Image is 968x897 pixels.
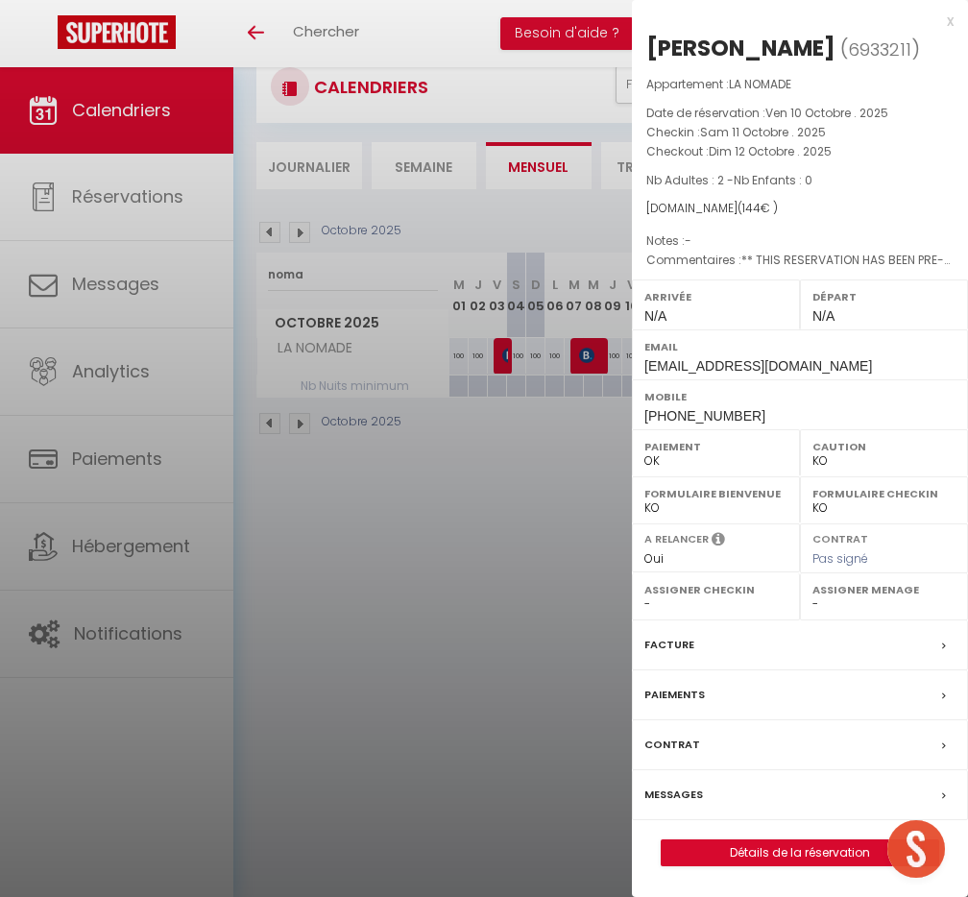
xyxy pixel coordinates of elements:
[644,387,956,406] label: Mobile
[644,635,694,655] label: Facture
[644,437,787,456] label: Paiement
[840,36,920,62] span: ( )
[742,200,761,216] span: 144
[646,104,954,123] p: Date de réservation :
[765,105,888,121] span: Ven 10 Octobre . 2025
[661,839,939,866] button: Détails de la réservation
[644,287,787,306] label: Arrivée
[646,142,954,161] p: Checkout :
[685,232,691,249] span: -
[812,287,956,306] label: Départ
[734,172,812,188] span: Nb Enfants : 0
[644,735,700,755] label: Contrat
[700,124,826,140] span: Sam 11 Octobre . 2025
[644,337,956,356] label: Email
[709,143,832,159] span: Dim 12 Octobre . 2025
[812,531,868,544] label: Contrat
[848,37,911,61] span: 6933211
[644,785,703,805] label: Messages
[632,10,954,33] div: x
[812,580,956,599] label: Assigner Menage
[644,408,765,424] span: [PHONE_NUMBER]
[712,531,725,552] i: Sélectionner OUI si vous souhaiter envoyer les séquences de messages post-checkout
[646,33,835,63] div: [PERSON_NAME]
[644,531,709,547] label: A relancer
[644,685,705,705] label: Paiements
[812,550,868,567] span: Pas signé
[812,437,956,456] label: Caution
[644,358,872,374] span: [EMAIL_ADDRESS][DOMAIN_NAME]
[729,76,791,92] span: LA NOMADE
[646,75,954,94] p: Appartement :
[646,123,954,142] p: Checkin :
[644,484,787,503] label: Formulaire Bienvenue
[662,840,938,865] a: Détails de la réservation
[646,231,954,251] p: Notes :
[812,308,835,324] span: N/A
[812,484,956,503] label: Formulaire Checkin
[738,200,778,216] span: ( € )
[646,172,812,188] span: Nb Adultes : 2 -
[644,580,787,599] label: Assigner Checkin
[646,200,954,218] div: [DOMAIN_NAME]
[644,308,666,324] span: N/A
[646,251,954,270] p: Commentaires :
[887,820,945,878] div: Ouvrir le chat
